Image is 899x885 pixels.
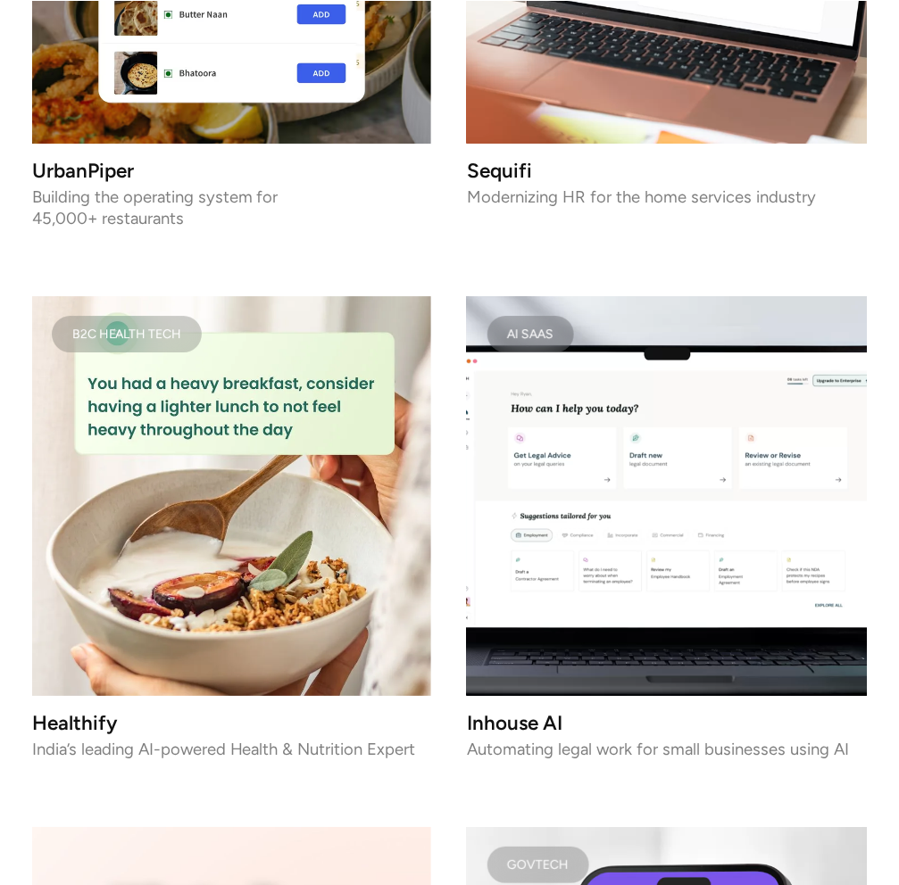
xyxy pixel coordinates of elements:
[72,330,182,339] div: B2C Health Tech
[467,744,867,756] p: Automating legal work for small businesses using AI
[467,163,867,178] h3: Sequifi
[32,296,432,756] a: B2C Health TechHealthifyIndia’s leading AI-powered Health & Nutrition Expert
[467,715,867,730] h3: Inhouse AI
[467,192,867,203] p: Modernizing HR for the home services industry
[32,715,432,730] h3: Healthify
[507,861,569,870] div: Govtech
[32,744,432,756] p: India’s leading AI-powered Health & Nutrition Expert
[32,192,432,225] p: Building the operating system for 45,000+ restaurants
[32,163,432,178] h3: UrbanPiper
[467,296,867,756] a: AI SAASInhouse AIAutomating legal work for small businesses using AI
[507,330,554,339] div: AI SAAS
